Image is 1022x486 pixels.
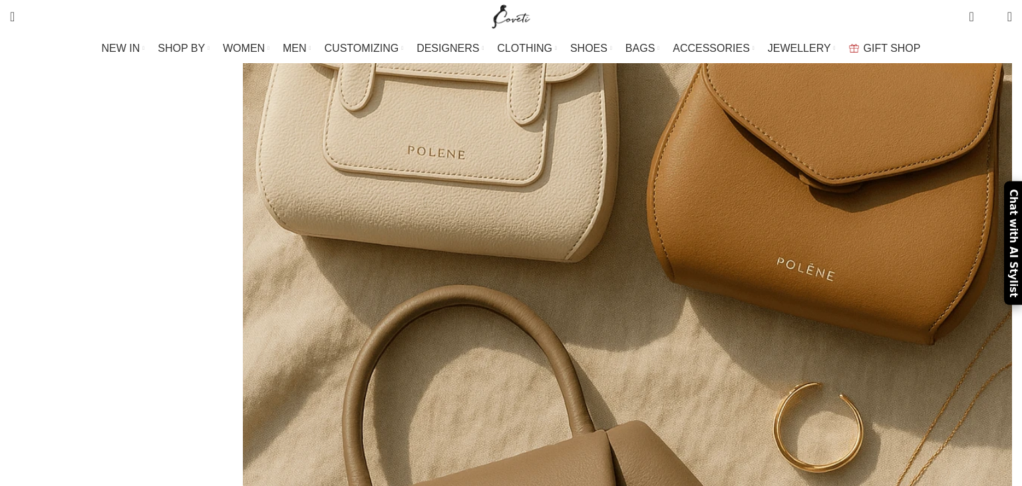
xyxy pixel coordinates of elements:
[102,42,140,55] span: NEW IN
[223,42,265,55] span: WOMEN
[625,35,659,62] a: BAGS
[283,42,307,55] span: MEN
[223,35,269,62] a: WOMEN
[849,35,921,62] a: GIFT SHOP
[673,42,750,55] span: ACCESSORIES
[570,42,607,55] span: SHOES
[864,42,921,55] span: GIFT SHOP
[158,35,210,62] a: SHOP BY
[497,42,552,55] span: CLOTHING
[417,42,479,55] span: DESIGNERS
[962,3,980,30] a: 0
[849,44,859,53] img: GiftBag
[325,35,404,62] a: CUSTOMIZING
[768,42,831,55] span: JEWELLERY
[417,35,484,62] a: DESIGNERS
[984,3,997,30] div: My Wishlist
[158,42,205,55] span: SHOP BY
[570,35,612,62] a: SHOES
[489,10,534,21] a: Site logo
[970,7,980,17] span: 0
[987,13,997,23] span: 0
[497,35,557,62] a: CLOTHING
[3,35,1019,62] div: Main navigation
[768,35,836,62] a: JEWELLERY
[3,3,21,30] a: Search
[325,42,399,55] span: CUSTOMIZING
[625,42,655,55] span: BAGS
[102,35,145,62] a: NEW IN
[673,35,755,62] a: ACCESSORIES
[283,35,311,62] a: MEN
